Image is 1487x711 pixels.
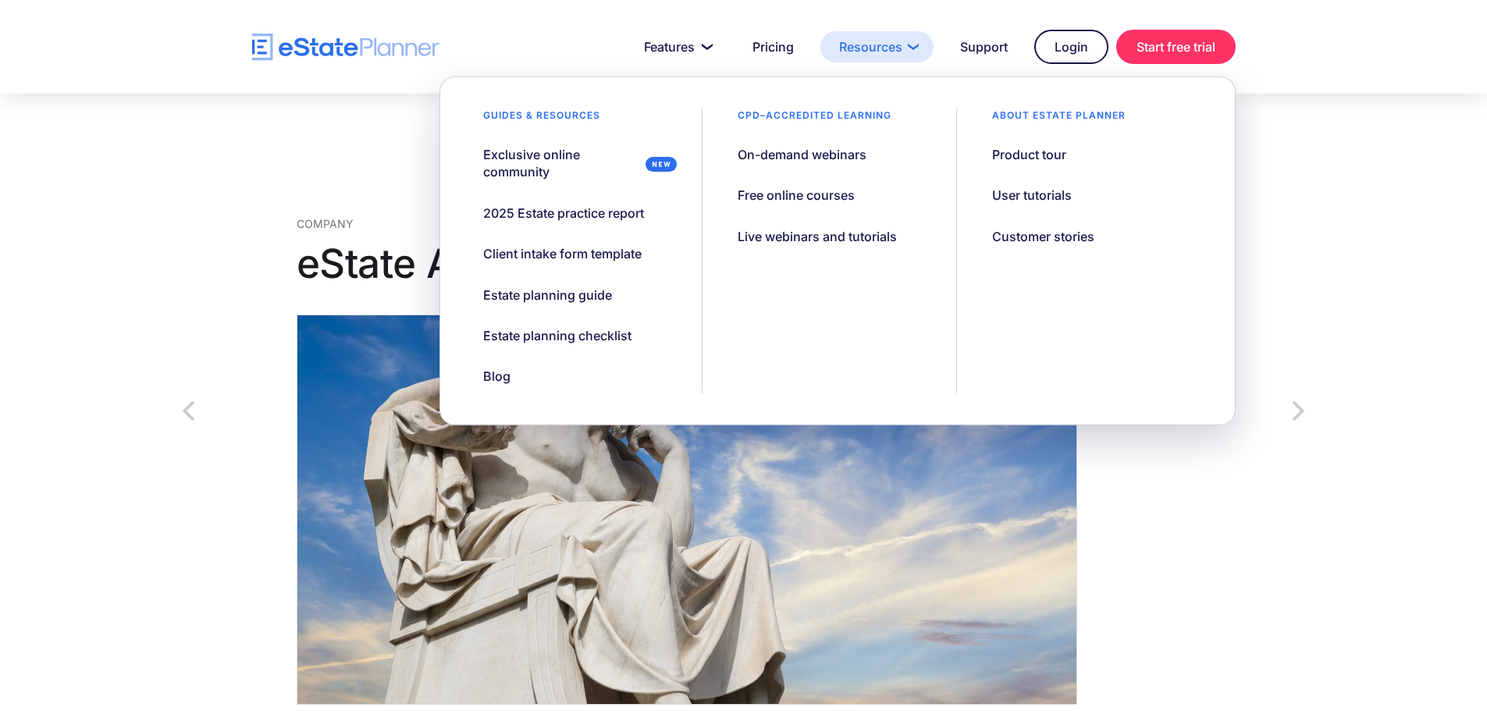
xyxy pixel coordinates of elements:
div: Estate planning guide [483,286,612,304]
div: CPD–accredited learning [718,108,911,130]
a: Support [941,31,1026,62]
a: Product tour [973,138,1086,171]
div: Client intake form template [483,245,642,262]
div: About estate planner [973,108,1145,130]
a: Estate planning guide [464,279,631,311]
a: User tutorials [973,179,1091,212]
a: Resources [820,31,934,62]
div: Product tour [992,146,1066,163]
div: Guides & resources [464,108,620,130]
div: 2025 Estate practice report [483,204,644,222]
div: Live webinars and tutorials [738,228,897,245]
div: User tutorials [992,187,1072,204]
div: On-demand webinars [738,146,866,163]
h1: eState Academy [297,240,1077,287]
a: On-demand webinars [718,138,886,171]
a: Start free trial [1116,30,1236,64]
a: Features [625,31,726,62]
a: Blog [464,360,530,393]
a: Live webinars and tutorials [718,220,916,253]
a: Customer stories [973,220,1114,253]
a: Exclusive online community [464,138,686,189]
a: Client intake form template [464,237,661,270]
a: Free online courses [718,179,874,212]
div: Free online courses [738,187,855,204]
a: Login [1034,30,1108,64]
div: Customer stories [992,228,1094,245]
div: Exclusive online community [483,146,639,181]
a: Pricing [734,31,813,62]
div: Company [297,215,1077,232]
a: Estate planning checklist [464,319,651,352]
a: home [252,34,439,61]
div: Estate planning checklist [483,327,631,344]
a: 2025 Estate practice report [464,197,663,229]
div: Blog [483,368,510,385]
